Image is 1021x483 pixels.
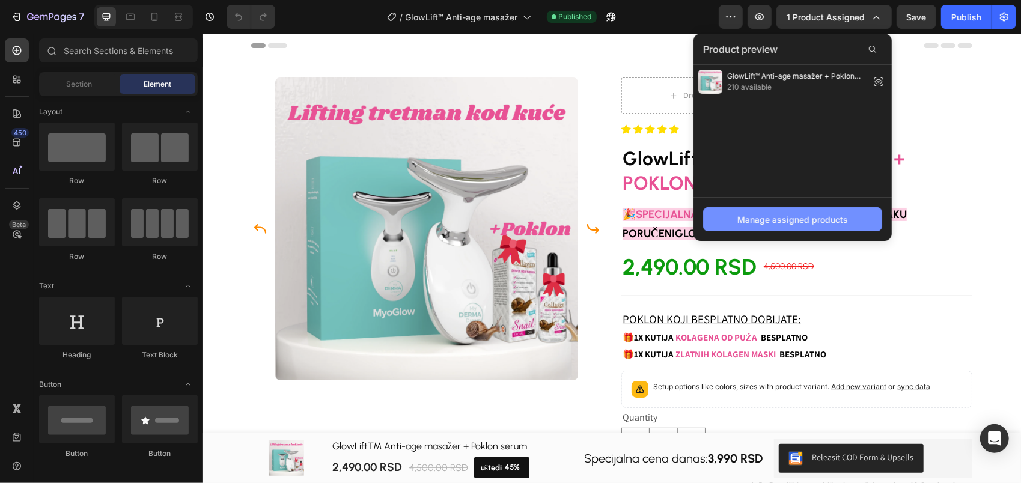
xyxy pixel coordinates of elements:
[122,175,198,186] div: Row
[383,188,398,202] button: Carousel Next Arrow
[178,375,198,394] span: Toggle open
[576,410,721,439] button: Releasit COD Form & Upsells
[684,348,728,357] span: or
[526,193,598,207] strong: POKLANJAMO
[420,315,431,326] strong: 🎁
[559,11,592,22] span: Published
[703,207,882,231] button: Manage assigned products
[698,70,722,94] img: preview-img
[5,5,90,29] button: 7
[79,10,84,24] p: 7
[431,298,471,309] strong: 1x Kutija
[122,448,198,459] div: Button
[481,57,544,67] div: Drop element here
[178,276,198,296] span: Toggle open
[951,11,981,23] div: Publish
[629,348,684,357] span: Add new variant
[178,102,198,121] span: Toggle open
[11,128,29,138] div: 450
[276,428,301,440] div: uštedi
[980,424,1009,453] div: Open Intercom Messenger
[776,5,892,29] button: 1 product assigned
[451,347,728,359] p: Setup options like colors, sizes with product variant.
[301,428,318,439] div: 45%
[506,418,561,432] strong: 3,990 RSD
[39,175,115,186] div: Row
[431,315,471,326] strong: 1x kUTIJA
[39,251,115,262] div: Row
[472,193,524,207] strong: GlowLift
[364,414,560,436] p: Specijalna cena danas:
[400,11,403,23] span: /
[206,426,267,443] div: 4,500.00 RSD
[39,106,62,117] span: Layout
[727,82,865,93] span: 210 available
[420,174,433,187] strong: 🎉
[227,5,275,29] div: Undo/Redo
[446,395,475,421] input: quantity
[473,298,555,309] strong: Kolagena od puža
[144,79,171,90] span: Element
[420,298,431,309] strong: 🎁
[39,38,198,62] input: Search Sections & Elements
[122,251,198,262] div: Row
[420,114,686,136] strong: GlowLift™ Anti-age masažer
[67,79,93,90] span: Section
[420,174,704,207] strong: napravili smo paket uz svaku poručeni
[703,42,778,56] span: Product preview
[419,395,446,421] button: decrement
[727,71,865,82] span: GlowLift™ Anti-age masažer + Poklon serum
[907,12,927,22] span: Save
[122,350,198,360] div: Text Block
[419,374,770,394] div: Quantity
[39,379,61,390] span: Button
[419,217,555,249] div: 2,490.00 RSD
[577,315,624,326] strong: besplatno
[433,174,535,187] strong: Specijalna AKCIJA
[129,425,201,443] div: 2,490.00 RSD
[39,350,115,360] div: Heading
[787,11,865,23] span: 1 product assigned
[897,5,936,29] button: Save
[586,418,600,432] img: CKKYs5695_ICEAE=.webp
[737,213,848,226] div: Manage assigned products
[39,448,115,459] div: Button
[695,348,728,357] span: sync data
[203,34,1021,483] iframe: Design area
[496,87,751,105] p: 4.8/5 (preko 2,000 zadovoljnih kupaca )
[558,298,605,309] strong: besplatno
[941,5,992,29] button: Publish
[560,226,612,240] div: 4,500.00 RSD
[610,418,712,430] div: Releasit COD Form & Upsells
[473,315,573,326] strong: zlatnih kolagen maski
[443,91,453,100] a: Section
[475,395,502,421] button: increment
[129,404,340,421] h1: GlowLift™ Anti-age masažer + Poklon serum
[420,278,599,293] u: Poklon koji BESPLATNO dobijate:
[600,193,669,207] strong: snail serum
[406,11,518,23] span: GlowLift™ Anti-age masažer
[9,220,29,229] div: Beta
[39,281,54,291] span: Text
